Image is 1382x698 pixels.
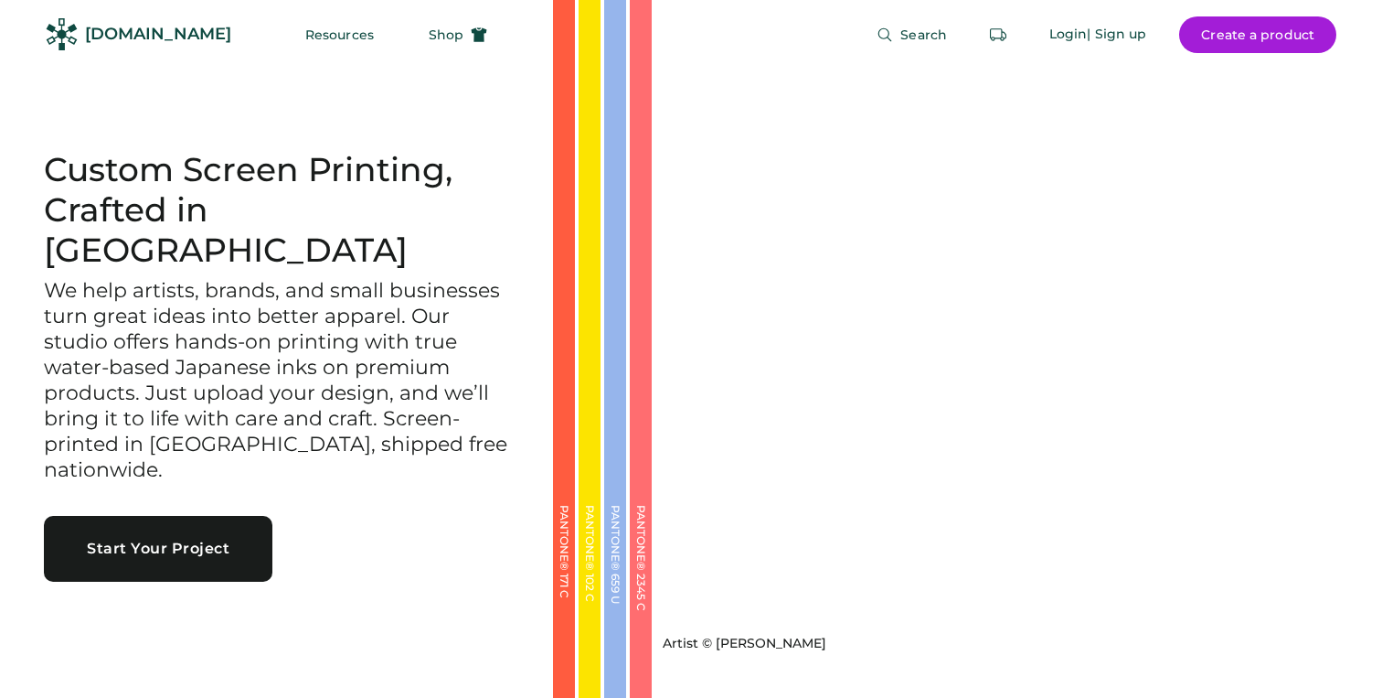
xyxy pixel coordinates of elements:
div: Login [1049,26,1088,44]
div: PANTONE® 2345 C [635,505,646,688]
button: Retrieve an order [980,16,1016,53]
div: [DOMAIN_NAME] [85,23,231,46]
button: Start Your Project [44,516,272,582]
h3: We help artists, brands, and small businesses turn great ideas into better apparel. Our studio of... [44,278,509,483]
img: Rendered Logo - Screens [46,18,78,50]
div: | Sign up [1087,26,1146,44]
button: Search [855,16,969,53]
button: Create a product [1179,16,1336,53]
div: Artist © [PERSON_NAME] [663,635,826,653]
span: Search [900,28,947,41]
div: PANTONE® 102 C [584,505,595,688]
a: Artist © [PERSON_NAME] [655,628,826,653]
h1: Custom Screen Printing, Crafted in [GEOGRAPHIC_DATA] [44,150,509,271]
button: Resources [283,16,396,53]
div: PANTONE® 171 C [558,505,569,688]
span: Shop [429,28,463,41]
div: PANTONE® 659 U [610,505,621,688]
button: Shop [407,16,509,53]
